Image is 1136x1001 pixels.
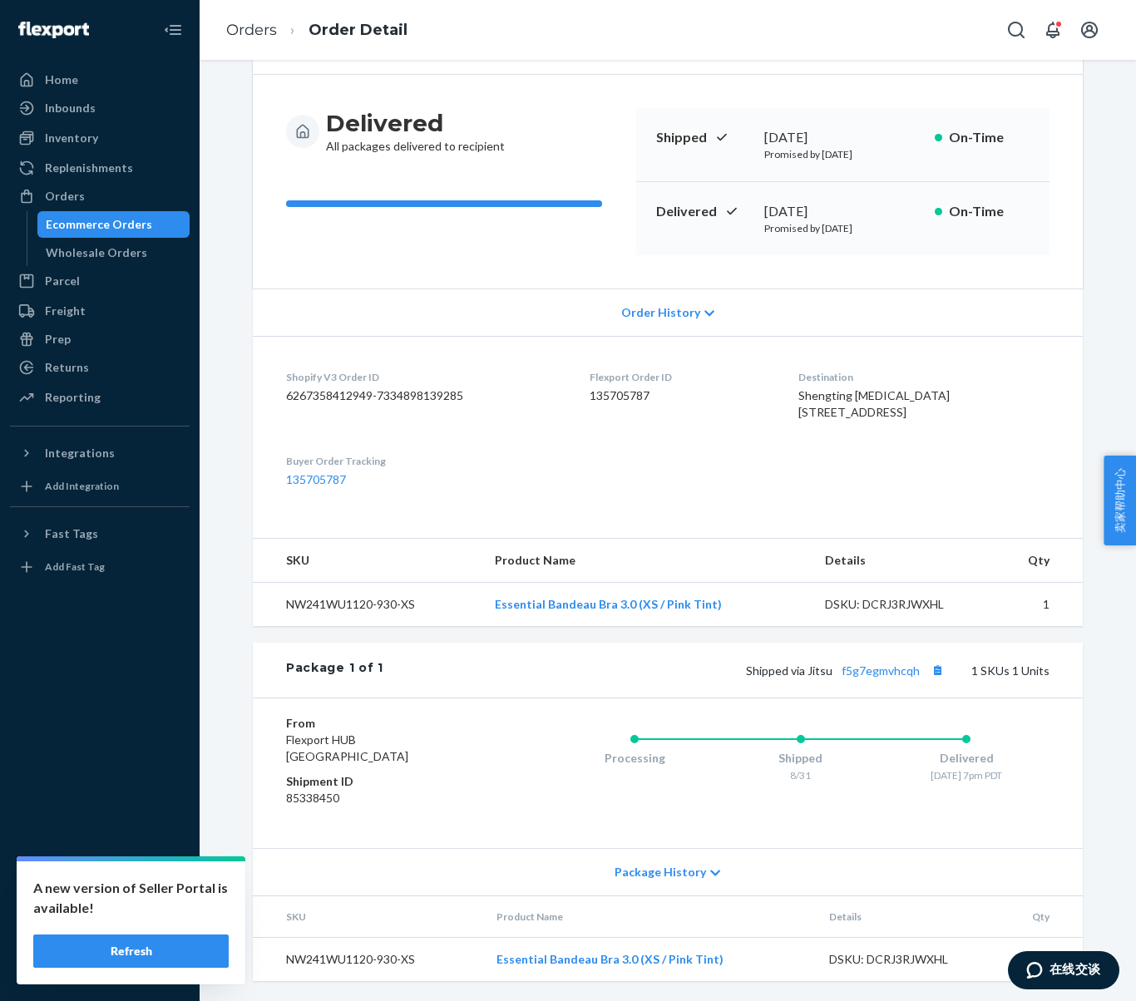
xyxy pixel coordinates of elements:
button: Open account menu [1073,13,1106,47]
dd: 6267358412949-7334898139285 [286,387,563,404]
div: Orders [45,188,85,205]
ol: breadcrumbs [213,6,421,55]
a: Home [10,67,190,93]
a: Replenishments [10,155,190,181]
a: Essential Bandeau Bra 3.0 (XS / Pink Tint) [496,952,724,966]
div: Package 1 of 1 [286,659,383,681]
dt: Shipment ID [286,773,485,790]
div: DSKU: DCRJ3RJWXHL [829,951,985,968]
div: Returns [45,359,89,376]
dd: 135705787 [590,387,772,404]
button: Fast Tags [10,520,190,547]
a: Prep [10,326,190,353]
dt: Destination [798,370,1050,384]
button: Open notifications [1036,13,1069,47]
a: 135705787 [286,472,346,486]
div: Home [45,71,78,88]
div: Inventory [45,130,98,146]
a: Returns [10,354,190,381]
span: Package History [615,864,706,880]
span: Shengting [MEDICAL_DATA] [STREET_ADDRESS] [798,388,950,419]
td: 1 [994,583,1083,627]
a: Add Integration [10,473,190,500]
th: Product Name [483,896,816,938]
button: Talk to Support [10,898,190,925]
p: Shipped [656,128,751,147]
div: [DATE] [764,202,921,221]
a: Ecommerce Orders [37,211,190,238]
img: Flexport logo [18,22,89,38]
div: Fast Tags [45,525,98,542]
button: Integrations [10,440,190,466]
th: Qty [994,539,1083,583]
a: Reporting [10,384,190,411]
div: Freight [45,303,86,319]
button: Close Navigation [156,13,190,47]
div: Add Integration [45,479,119,493]
a: Inventory [10,125,190,151]
div: Shipped [718,750,884,767]
dt: Buyer Order Tracking [286,454,563,468]
span: Flexport HUB [GEOGRAPHIC_DATA] [286,732,408,763]
th: Details [812,539,995,583]
a: Wholesale Orders [37,239,190,266]
div: [DATE] 7pm PDT [883,768,1050,782]
h3: Delivered [326,108,505,138]
p: On-Time [949,128,1030,147]
button: Copy tracking number [926,659,948,681]
div: 8/31 [718,768,884,782]
p: Promised by [DATE] [764,221,921,235]
td: NW241WU1120-930-XS [253,938,483,982]
iframe: 打开一个小组件，您可以在其中与我们的一个专员进行在线交谈 [1007,951,1119,993]
a: Settings [10,870,190,896]
div: 1 SKUs 1 Units [383,659,1050,681]
div: Ecommerce Orders [46,216,152,233]
div: Reporting [45,389,101,406]
button: 卖家帮助中心 [1104,456,1136,545]
th: Qty [999,896,1083,938]
td: NW241WU1120-930-XS [253,583,482,627]
p: On-Time [949,202,1030,221]
th: SKU [253,896,483,938]
span: Shipped via Jitsu [746,663,948,678]
td: 1 [999,938,1083,982]
div: Processing [551,750,718,767]
div: Parcel [45,273,80,289]
dt: Flexport Order ID [590,370,772,384]
button: Open Search Box [1000,13,1033,47]
a: f5g7egmvhcqh [842,663,920,678]
div: DSKU: DCRJ3RJWXHL [825,596,981,613]
p: A new version of Seller Portal is available! [33,878,229,918]
a: Parcel [10,268,190,294]
span: Order History [621,304,700,321]
button: Refresh [33,934,229,968]
a: Orders [10,183,190,210]
dt: From [286,715,485,732]
div: Delivered [883,750,1050,767]
th: SKU [253,539,482,583]
dt: Shopify V3 Order ID [286,370,563,384]
button: Give Feedback [10,954,190,981]
th: Product Name [482,539,812,583]
a: Freight [10,298,190,324]
p: Promised by [DATE] [764,147,921,161]
p: Delivered [656,202,751,221]
div: Replenishments [45,160,133,176]
a: Add Fast Tag [10,554,190,580]
div: Integrations [45,445,115,461]
div: Wholesale Orders [46,244,147,261]
th: Details [816,896,999,938]
div: [DATE] [764,128,921,147]
a: Help Center [10,926,190,953]
a: Inbounds [10,95,190,121]
a: Orders [226,21,277,39]
a: Order Detail [309,21,407,39]
div: Prep [45,331,71,348]
div: Inbounds [45,100,96,116]
div: All packages delivered to recipient [326,108,505,155]
dd: 85338450 [286,790,485,806]
a: Essential Bandeau Bra 3.0 (XS / Pink Tint) [495,597,722,611]
div: Add Fast Tag [45,560,105,574]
